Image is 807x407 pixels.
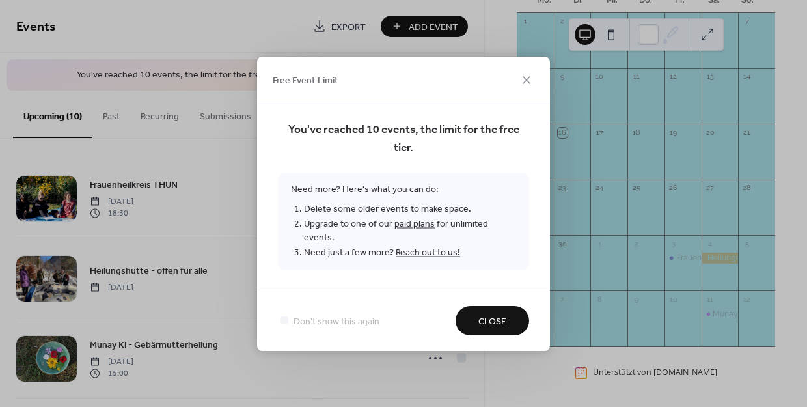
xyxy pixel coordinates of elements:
a: Reach out to us! [396,244,460,261]
li: Need just a few more? [304,245,516,260]
li: Upgrade to one of our for unlimited events. [304,216,516,245]
span: Free Event Limit [273,74,338,88]
a: paid plans [394,215,435,232]
span: Need more? Here's what you can do: [278,173,529,270]
button: Close [456,306,529,335]
span: Close [478,315,506,328]
span: You've reached 10 events, the limit for the free tier. [278,120,529,157]
span: Don't show this again [294,315,379,328]
li: Delete some older events to make space. [304,201,516,216]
